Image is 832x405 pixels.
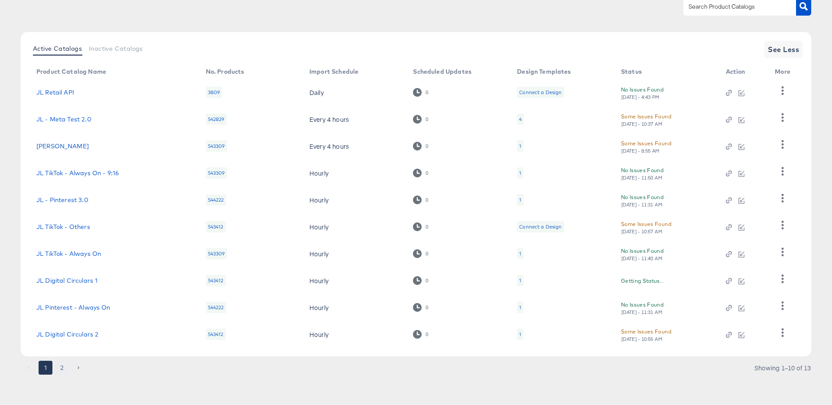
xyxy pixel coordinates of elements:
[519,277,521,284] div: 1
[768,43,799,56] span: See Less
[517,221,564,232] div: Connect a Design
[39,361,52,375] button: page 1
[36,196,88,203] a: JL - Pinterest 3.0
[614,65,719,79] th: Status
[21,361,87,375] nav: pagination navigation
[425,170,429,176] div: 0
[413,276,428,284] div: 0
[517,140,523,152] div: 1
[621,139,671,148] div: Some Issues Found
[621,327,671,342] button: Some Issues Found[DATE] - 10:55 AM
[517,68,571,75] div: Design Templates
[206,194,226,206] div: 544222
[302,240,406,267] td: Hourly
[413,222,428,231] div: 0
[206,302,226,313] div: 544222
[425,197,429,203] div: 0
[517,329,523,340] div: 1
[621,229,663,235] div: [DATE] - 10:57 AM
[36,277,97,284] a: JL Digital Circulars 1
[413,303,428,311] div: 0
[425,89,429,95] div: 0
[621,112,671,121] div: Some Issues Found
[36,304,110,311] a: JL Pinterest - Always On
[413,249,428,258] div: 0
[621,219,671,235] button: Some Issues Found[DATE] - 10:57 AM
[621,148,660,154] div: [DATE] - 8:55 AM
[413,115,428,123] div: 0
[519,250,521,257] div: 1
[519,223,562,230] div: Connect a Design
[621,112,671,127] button: Some Issues Found[DATE] - 10:37 AM
[517,114,524,125] div: 4
[36,250,101,257] a: JL TikTok - Always On
[302,106,406,133] td: Every 4 hours
[302,321,406,348] td: Hourly
[302,133,406,160] td: Every 4 hours
[519,170,521,176] div: 1
[413,196,428,204] div: 0
[206,87,222,98] div: 3809
[425,143,429,149] div: 0
[413,68,471,75] div: Scheduled Updates
[309,68,358,75] div: Import Schedule
[206,248,227,259] div: 543309
[519,331,521,338] div: 1
[302,267,406,294] td: Hourly
[517,194,523,206] div: 1
[719,65,768,79] th: Action
[36,89,74,96] a: JL Retail API
[517,248,523,259] div: 1
[36,116,91,123] a: JL - Meta Test 2.0
[425,251,429,257] div: 0
[768,65,801,79] th: More
[302,79,406,106] td: Daily
[621,336,663,342] div: [DATE] - 10:55 AM
[206,275,226,286] div: 543412
[302,160,406,186] td: Hourly
[517,87,564,98] div: Connect a Design
[36,223,90,230] a: JL TikTok - Others
[517,302,523,313] div: 1
[413,142,428,150] div: 0
[36,68,106,75] div: Product Catalog Name
[754,365,811,371] div: Showing 1–10 of 13
[425,116,429,122] div: 0
[206,114,227,125] div: 542829
[519,143,521,150] div: 1
[425,278,429,284] div: 0
[621,219,671,229] div: Some Issues Found
[519,89,562,96] div: Connect a Design
[621,139,671,154] button: Some Issues Found[DATE] - 8:55 AM
[413,169,428,177] div: 0
[89,45,143,52] span: Inactive Catalogs
[302,186,406,213] td: Hourly
[206,221,226,232] div: 543412
[517,167,523,179] div: 1
[206,329,226,340] div: 543412
[687,2,779,12] input: Search Product Catalogs
[71,361,85,375] button: Go to next page
[36,143,89,150] a: [PERSON_NAME]
[519,116,522,123] div: 4
[621,121,663,127] div: [DATE] - 10:37 AM
[425,331,429,337] div: 0
[425,304,429,310] div: 0
[413,330,428,338] div: 0
[517,275,523,286] div: 1
[519,196,521,203] div: 1
[206,68,244,75] div: No. Products
[36,170,119,176] a: JL TikTok - Always On - 9:16
[302,213,406,240] td: Hourly
[36,331,98,338] a: JL Digital Circulars 2
[55,361,69,375] button: Go to page 2
[519,304,521,311] div: 1
[206,167,227,179] div: 543309
[33,45,82,52] span: Active Catalogs
[206,140,227,152] div: 543309
[764,41,803,58] button: See Less
[621,327,671,336] div: Some Issues Found
[425,224,429,230] div: 0
[413,88,428,96] div: 0
[302,294,406,321] td: Hourly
